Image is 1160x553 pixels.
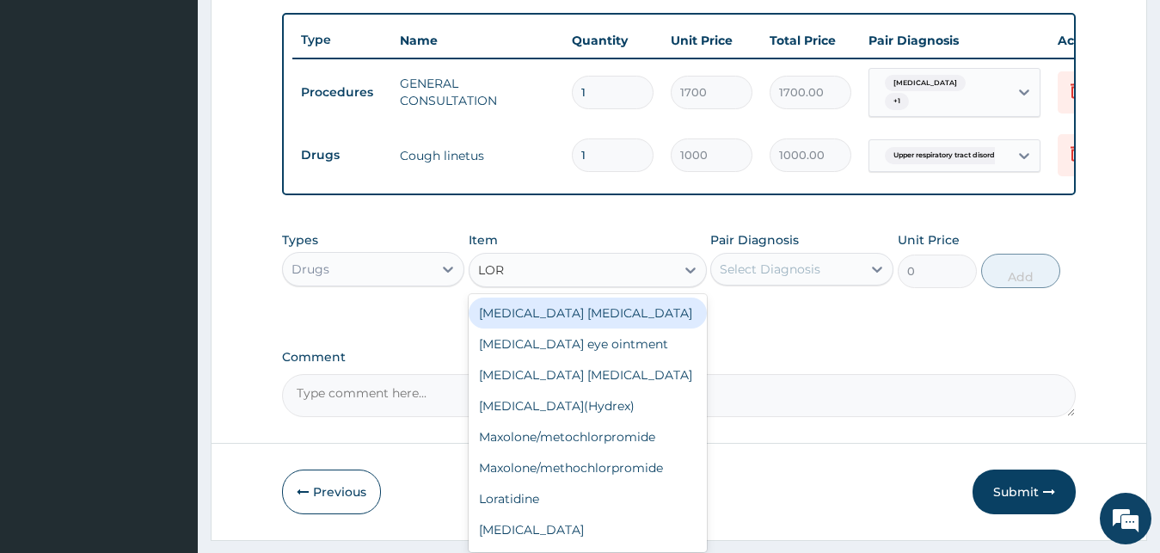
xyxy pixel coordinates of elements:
[391,66,563,118] td: GENERAL CONSULTATION
[469,514,707,545] div: [MEDICAL_DATA]
[100,167,237,341] span: We're online!
[469,483,707,514] div: Loratidine
[720,261,820,278] div: Select Diagnosis
[282,9,323,50] div: Minimize live chat window
[469,231,498,249] label: Item
[292,24,391,56] th: Type
[292,261,329,278] div: Drugs
[563,23,662,58] th: Quantity
[292,139,391,171] td: Drugs
[885,93,909,110] span: + 1
[885,75,966,92] span: [MEDICAL_DATA]
[469,329,707,359] div: [MEDICAL_DATA] eye ointment
[469,390,707,421] div: [MEDICAL_DATA](Hydrex)
[391,23,563,58] th: Name
[1049,23,1135,58] th: Actions
[662,23,761,58] th: Unit Price
[282,470,381,514] button: Previous
[761,23,860,58] th: Total Price
[973,470,1076,514] button: Submit
[32,86,70,129] img: d_794563401_company_1708531726252_794563401
[469,359,707,390] div: [MEDICAL_DATA] [MEDICAL_DATA]
[292,77,391,108] td: Procedures
[860,23,1049,58] th: Pair Diagnosis
[981,254,1060,288] button: Add
[469,298,707,329] div: [MEDICAL_DATA] [MEDICAL_DATA]
[89,96,289,119] div: Chat with us now
[9,370,328,430] textarea: Type your message and hit 'Enter'
[885,147,1009,164] span: Upper respiratory tract disord...
[898,231,960,249] label: Unit Price
[282,350,1077,365] label: Comment
[469,421,707,452] div: Maxolone/metochlorpromide
[282,233,318,248] label: Types
[469,452,707,483] div: Maxolone/methochlorpromide
[391,138,563,173] td: Cough linetus
[710,231,799,249] label: Pair Diagnosis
